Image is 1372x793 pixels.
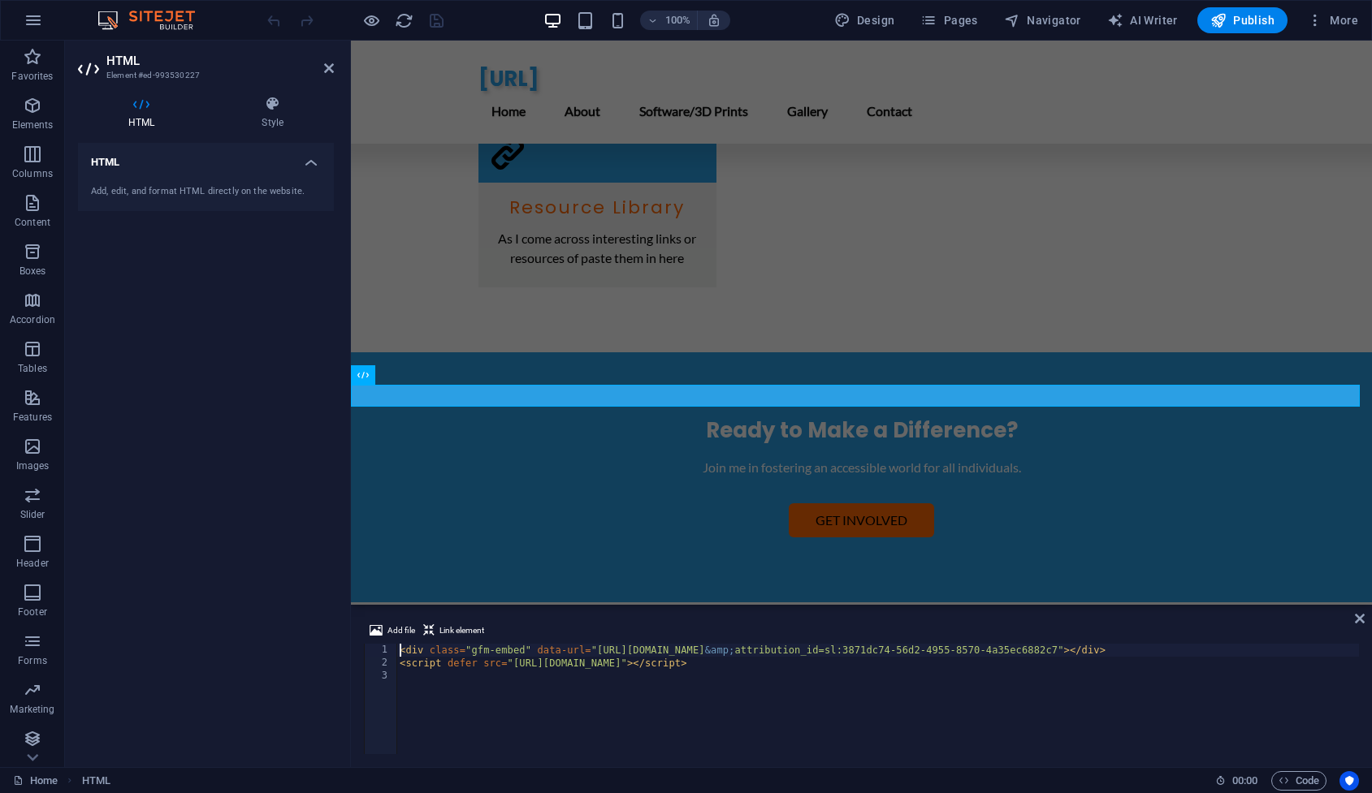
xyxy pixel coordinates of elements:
[1215,771,1258,791] h6: Session time
[18,654,47,667] p: Forms
[920,12,977,28] span: Pages
[12,119,54,131] p: Elements
[1279,771,1319,791] span: Code
[15,216,50,229] p: Content
[82,771,110,791] span: Click to select. Double-click to edit
[1107,12,1178,28] span: AI Writer
[19,265,46,278] p: Boxes
[1271,771,1327,791] button: Code
[1340,771,1359,791] button: Usercentrics
[11,70,53,83] p: Favorites
[998,7,1088,33] button: Navigator
[13,771,58,791] a: Click to cancel selection. Double-click to open Pages
[640,11,698,30] button: 100%
[1210,12,1275,28] span: Publish
[18,606,47,618] p: Footer
[834,12,895,28] span: Design
[394,11,413,30] button: reload
[78,143,334,172] h4: HTML
[914,7,984,33] button: Pages
[707,13,721,28] i: On resize automatically adjust zoom level to fit chosen device.
[421,621,487,640] button: Link element
[664,11,690,30] h6: 100%
[439,621,484,640] span: Link element
[16,459,50,472] p: Images
[106,54,334,68] h2: HTML
[1244,774,1246,787] span: :
[211,96,334,130] h4: Style
[78,96,211,130] h4: HTML
[93,11,215,30] img: Editor Logo
[828,7,902,33] div: Design (Ctrl+Alt+Y)
[387,621,415,640] span: Add file
[365,657,398,670] div: 2
[91,185,321,199] div: Add, edit, and format HTML directly on the website.
[13,411,52,424] p: Features
[1197,7,1288,33] button: Publish
[367,621,418,640] button: Add file
[1301,7,1365,33] button: More
[365,644,398,657] div: 1
[20,508,45,521] p: Slider
[365,670,398,683] div: 3
[106,68,301,83] h3: Element #ed-993530227
[10,703,54,716] p: Marketing
[16,557,49,570] p: Header
[10,313,55,326] p: Accordion
[361,11,381,30] button: Click here to leave preview mode and continue editing
[395,11,413,30] i: Reload page
[12,167,53,180] p: Columns
[1004,12,1081,28] span: Navigator
[18,362,47,375] p: Tables
[128,84,366,257] a: Resource LibraryAs I come across interesting links or resources of paste them in here
[828,7,902,33] button: Design
[82,771,110,791] nav: breadcrumb
[1232,771,1257,791] span: 00 00
[1101,7,1184,33] button: AI Writer
[1307,12,1358,28] span: More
